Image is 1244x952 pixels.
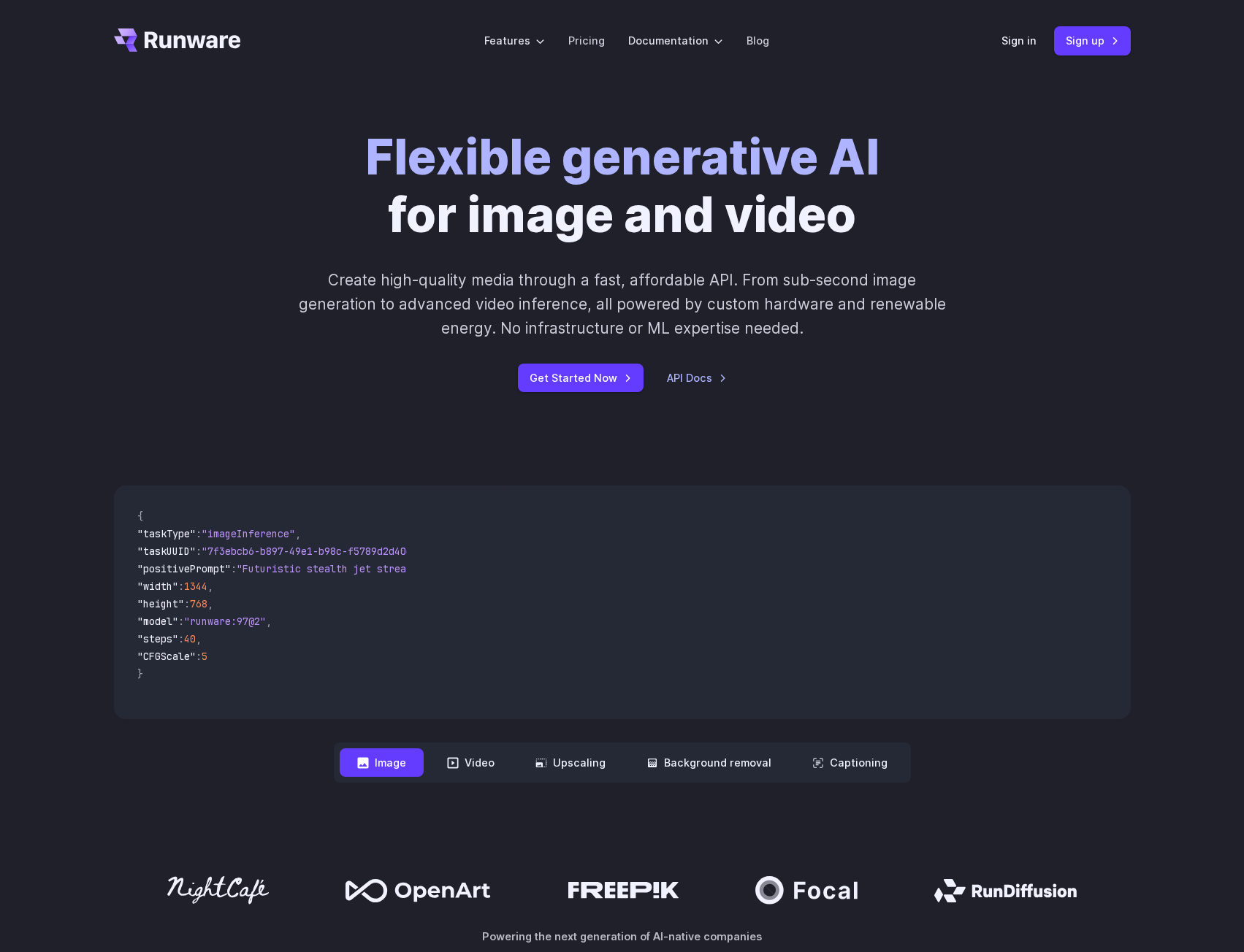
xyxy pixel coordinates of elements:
h1: for image and video [365,128,879,245]
a: Sign in [1001,32,1037,49]
button: Captioning [795,748,905,777]
span: "width" [137,580,178,593]
strong: Flexible generative AI [365,128,879,186]
span: { [137,510,143,523]
span: "imageInference" [202,527,295,540]
span: : [184,597,190,610]
span: "positivePrompt" [137,562,231,575]
a: API Docs [667,369,727,386]
span: "runware:97@2" [184,615,266,628]
span: : [178,615,184,628]
span: } [137,667,143,680]
span: , [295,527,301,540]
p: Powering the next generation of AI-native companies [114,928,1131,945]
a: Blog [747,32,769,49]
button: Image [340,748,424,777]
span: 768 [190,597,207,610]
span: "model" [137,615,178,628]
span: : [178,580,184,593]
span: "Futuristic stealth jet streaking through a neon-lit cityscape with glowing purple exhaust" [237,562,768,575]
span: : [196,545,202,558]
span: : [196,650,202,663]
span: : [178,632,184,645]
span: , [266,615,272,628]
button: Background removal [629,748,789,777]
span: 40 [184,632,196,645]
button: Video [430,748,512,777]
a: Sign up [1054,26,1131,55]
a: Go to / [114,28,241,52]
span: : [196,527,202,540]
span: , [207,580,213,593]
span: "taskType" [137,527,196,540]
a: Get Started Now [518,364,644,392]
span: , [207,597,213,610]
span: , [196,632,202,645]
span: 5 [202,650,207,663]
span: "height" [137,597,184,610]
label: Features [484,32,545,49]
a: Pricing [568,32,605,49]
span: : [231,562,237,575]
p: Create high-quality media through a fast, affordable API. From sub-second image generation to adv... [297,268,947,341]
span: "taskUUID" [137,545,196,558]
label: Documentation [628,32,723,49]
span: "steps" [137,632,178,645]
span: "CFGScale" [137,650,196,663]
button: Upscaling [518,748,623,777]
span: 1344 [184,580,207,593]
span: "7f3ebcb6-b897-49e1-b98c-f5789d2d40d7" [202,545,424,558]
